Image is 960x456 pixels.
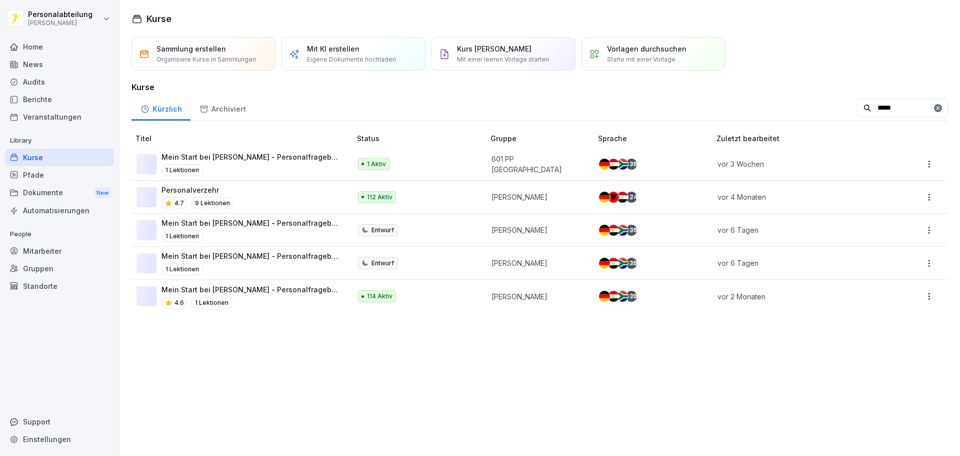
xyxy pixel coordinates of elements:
p: Sprache [598,133,712,144]
p: Personalabteilung [28,11,92,19]
img: eg.svg [608,291,619,302]
img: de.svg [599,225,610,236]
img: eg.svg [617,192,628,203]
a: Gruppen [5,260,114,277]
a: Audits [5,73,114,91]
img: eg.svg [608,159,619,170]
p: vor 4 Monaten [717,192,877,202]
p: Kurs [PERSON_NAME] [457,44,531,54]
p: 601 PP [GEOGRAPHIC_DATA] [491,154,582,175]
div: Support [5,413,114,430]
a: Kurse [5,149,114,166]
p: Personalverzehr [161,185,234,195]
p: 1 Lektionen [161,230,203,242]
p: vor 3 Wochen [717,159,877,169]
p: 4.6 [174,298,184,307]
p: Organisiere Kurse in Sammlungen [156,55,256,64]
a: Home [5,38,114,56]
img: de.svg [599,291,610,302]
h3: Kurse [131,81,948,93]
p: Mein Start bei [PERSON_NAME] - Personalfragebogen [161,152,341,162]
img: de.svg [599,258,610,269]
img: eg.svg [608,225,619,236]
p: Mit einer leeren Vorlage starten [457,55,549,64]
a: Veranstaltungen [5,108,114,126]
a: Berichte [5,91,114,108]
a: DokumenteNew [5,184,114,202]
p: vor 2 Monaten [717,291,877,302]
p: Vorlagen durchsuchen [607,44,686,54]
p: 4.7 [174,199,184,208]
img: al.svg [608,192,619,203]
p: Titel [135,133,353,144]
p: [PERSON_NAME] [491,258,582,268]
a: Standorte [5,277,114,295]
p: 1 Aktiv [367,160,386,169]
p: Mein Start bei [PERSON_NAME] - Personalfragebogen [161,284,341,295]
h1: Kurse [146,12,171,26]
div: + 24 [626,192,637,203]
a: News [5,56,114,73]
p: Entwurf [371,259,394,268]
p: 1 Lektionen [191,297,232,309]
img: za.svg [617,225,628,236]
p: [PERSON_NAME] [28,20,92,27]
img: za.svg [617,159,628,170]
p: Library [5,133,114,149]
p: Eigene Dokumente hochladen [307,55,396,64]
p: [PERSON_NAME] [491,291,582,302]
p: Gruppe [490,133,594,144]
a: Pfade [5,166,114,184]
div: + 39 [626,258,637,269]
div: + 39 [626,291,637,302]
p: Mit KI erstellen [307,44,359,54]
a: Kürzlich [131,95,190,121]
div: + 39 [626,225,637,236]
p: Starte mit einer Vorlage [607,55,675,64]
p: vor 6 Tagen [717,258,877,268]
img: eg.svg [608,258,619,269]
p: 112 Aktiv [367,193,392,202]
p: Zuletzt bearbeitet [716,133,889,144]
p: Mein Start bei [PERSON_NAME] - Personalfragebogen [161,218,341,228]
p: vor 6 Tagen [717,225,877,235]
p: [PERSON_NAME] [491,225,582,235]
p: Mein Start bei [PERSON_NAME] - Personalfragebogen [161,251,341,261]
div: + 39 [626,159,637,170]
img: de.svg [599,159,610,170]
p: Entwurf [371,226,394,235]
p: 114 Aktiv [367,292,392,301]
a: Einstellungen [5,430,114,448]
p: People [5,226,114,242]
img: za.svg [617,258,628,269]
p: [PERSON_NAME] [491,192,582,202]
p: 9 Lektionen [191,197,234,209]
div: New [94,187,111,199]
p: Status [357,133,486,144]
a: Automatisierungen [5,202,114,219]
p: 1 Lektionen [161,263,203,275]
img: za.svg [617,291,628,302]
img: de.svg [599,192,610,203]
p: Sammlung erstellen [156,44,226,54]
div: Dokumente [5,184,114,202]
a: Archiviert [190,95,254,121]
a: Mitarbeiter [5,242,114,260]
p: 1 Lektionen [161,164,203,176]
